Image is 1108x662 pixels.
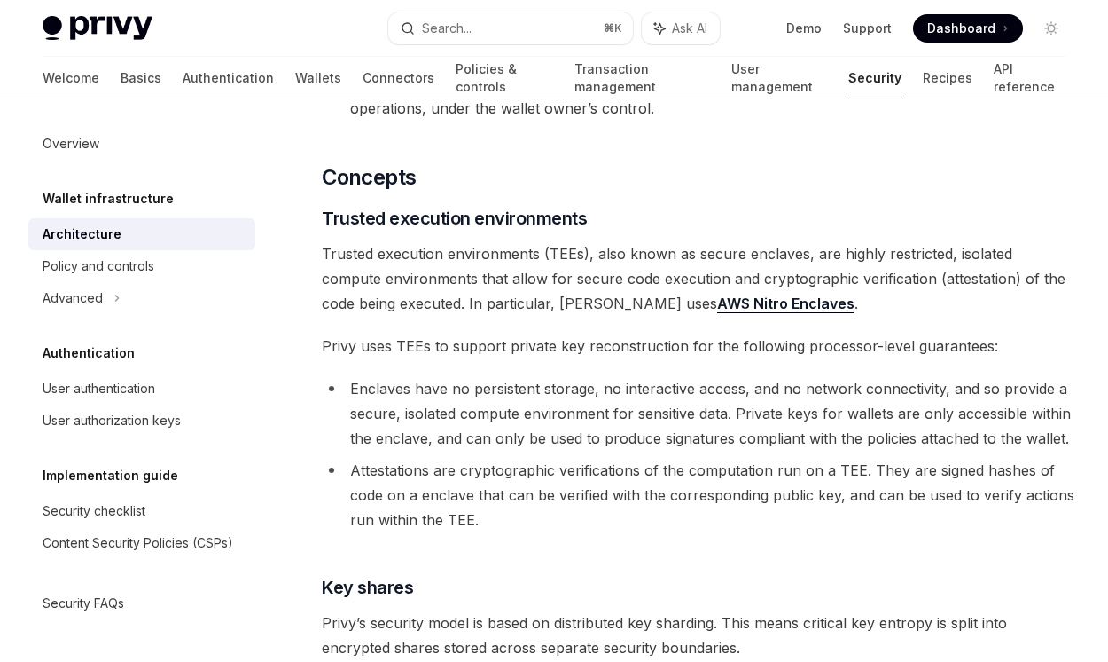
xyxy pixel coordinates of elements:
[28,405,255,437] a: User authorization keys
[322,458,1076,532] li: Attestations are cryptographic verifications of the computation run on a TEE. They are signed has...
[43,500,145,522] div: Security checklist
[923,57,972,99] a: Recipes
[43,378,155,399] div: User authentication
[843,20,892,37] a: Support
[28,128,255,160] a: Overview
[43,288,103,309] div: Advanced
[322,163,416,192] span: Concepts
[43,224,121,245] div: Architecture
[322,611,1076,660] span: Privy’s security model is based on distributed key sharding. This means critical key entropy is s...
[422,18,472,39] div: Search...
[121,57,161,99] a: Basics
[28,218,255,250] a: Architecture
[28,250,255,282] a: Policy and controls
[604,21,622,35] span: ⌘ K
[295,57,341,99] a: Wallets
[28,587,255,619] a: Security FAQs
[43,57,99,99] a: Welcome
[672,20,707,37] span: Ask AI
[43,16,152,41] img: light logo
[994,57,1065,99] a: API reference
[717,295,854,313] a: AWS Nitro Enclaves
[388,12,633,44] button: Search...⌘K
[927,20,995,37] span: Dashboard
[43,410,181,431] div: User authorization keys
[28,527,255,559] a: Content Security Policies (CSPs)
[322,376,1076,451] li: Enclaves have no persistent storage, no interactive access, and no network connectivity, and so p...
[322,206,587,231] span: Trusted execution environments
[913,14,1023,43] a: Dashboard
[1037,14,1065,43] button: Toggle dark mode
[786,20,822,37] a: Demo
[456,57,553,99] a: Policies & controls
[574,57,710,99] a: Transaction management
[43,465,178,486] h5: Implementation guide
[642,12,720,44] button: Ask AI
[28,495,255,527] a: Security checklist
[322,334,1076,359] span: Privy uses TEEs to support private key reconstruction for the following processor-level guarantees:
[43,256,154,277] div: Policy and controls
[363,57,434,99] a: Connectors
[28,373,255,405] a: User authentication
[322,575,413,600] span: Key shares
[43,343,135,364] h5: Authentication
[43,133,99,154] div: Overview
[183,57,274,99] a: Authentication
[731,57,828,99] a: User management
[848,57,901,99] a: Security
[43,532,233,554] div: Content Security Policies (CSPs)
[43,188,174,209] h5: Wallet infrastructure
[322,241,1076,316] span: Trusted execution environments (TEEs), also known as secure enclaves, are highly restricted, isol...
[43,593,124,614] div: Security FAQs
